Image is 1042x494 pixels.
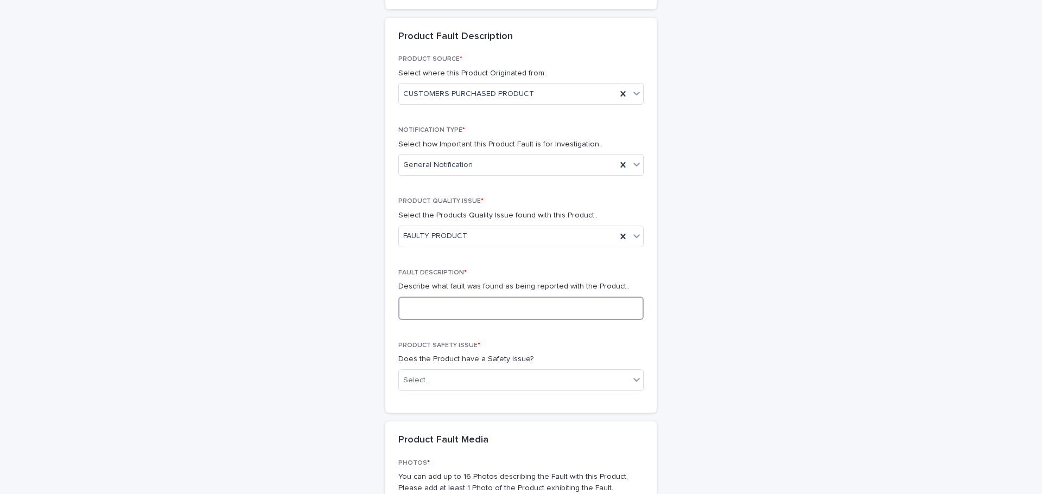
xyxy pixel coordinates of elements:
span: PRODUCT SAFETY ISSUE [398,342,480,349]
p: Does the Product have a Safety Issue? [398,354,644,365]
p: You can add up to 16 Photos describing the Fault with this Product, Please add at least 1 Photo o... [398,471,644,494]
p: Select how Important this Product Fault is for Investigation.. [398,139,644,150]
span: FAULTY PRODUCT [403,230,467,242]
p: Select the Products Quality Issue found with this Product.. [398,210,644,221]
span: FAULT DESCRIPTION [398,270,467,276]
h2: Product Fault Description [398,31,513,43]
div: Select... [403,375,430,386]
h2: Product Fault Media [398,434,488,446]
p: Select where this Product Originated from.. [398,68,644,79]
span: NOTIFICATION TYPE [398,127,465,133]
span: General Notification [403,159,473,171]
span: CUSTOMERS PURCHASED PRODUCT [403,88,534,100]
p: Describe what fault was found as being reported with the Product.. [398,281,644,292]
span: PRODUCT SOURCE [398,56,462,62]
span: PRODUCT QUALITY ISSUE [398,198,484,204]
span: PHOTOS [398,460,430,466]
